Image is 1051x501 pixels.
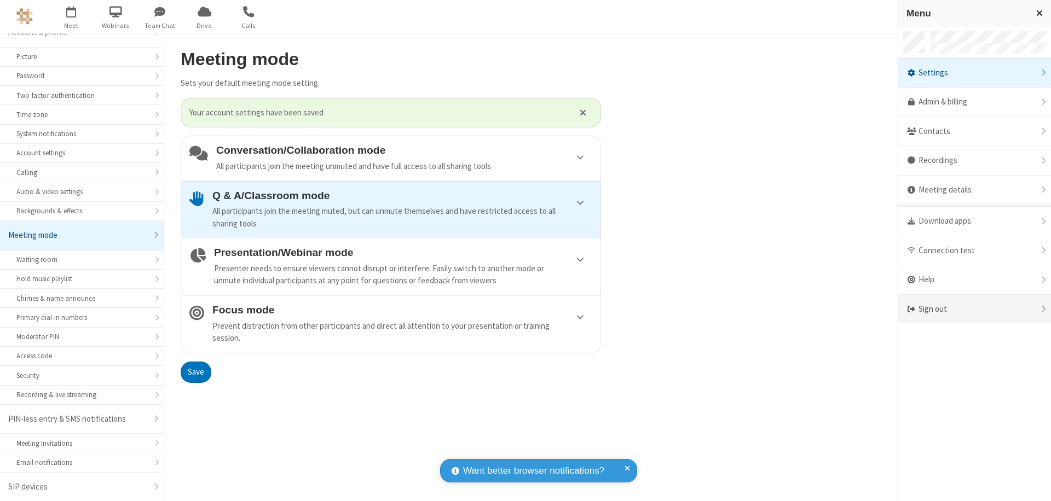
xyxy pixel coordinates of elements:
div: Calling [16,167,147,178]
div: Recording & live streaming [16,389,147,400]
div: Settings [898,59,1051,88]
div: Prevent distraction from other participants and direct all attention to your presentation or trai... [212,320,592,345]
span: Calls [228,21,269,31]
div: Presenter needs to ensure viewers cannot disrupt or interfere. Easily switch to another mode or u... [214,263,592,287]
div: Password [16,71,147,81]
span: Your account settings have been saved [189,107,566,119]
div: All participants join the meeting unmuted and have full access to all sharing tools [216,160,592,173]
div: Security [16,370,147,381]
span: Meet [51,21,92,31]
div: Meeting mode [8,229,147,242]
p: Sets your default meeting mode setting. [181,77,601,90]
button: Close alert [574,104,592,121]
div: Connection test [898,236,1051,266]
div: SIP devices [8,481,147,493]
h4: Conversation/Collaboration mode [216,144,592,156]
div: Access code [16,351,147,361]
div: Two-factor authentication [16,90,147,101]
h4: Q & A/Classroom mode [212,190,592,201]
div: Waiting room [16,254,147,265]
div: All participants join the meeting muted, but can unmute themselves and have restricted access to ... [212,205,592,230]
div: Backgrounds & effects [16,206,147,216]
div: Sign out [898,295,1051,324]
a: Admin & billing [898,88,1051,117]
span: Drive [184,21,225,31]
span: Want better browser notifications? [463,464,604,478]
h4: Presentation/Webinar mode [214,247,592,258]
h2: Meeting mode [181,50,601,69]
div: Account settings [16,148,147,158]
div: Email notifications [16,457,147,468]
span: Webinars [95,21,136,31]
div: Chimes & name announce [16,293,147,304]
div: Meeting Invitations [16,438,147,448]
div: Hold music playlist [16,273,147,284]
div: Time zone [16,109,147,120]
div: Download apps [898,207,1051,236]
div: Meeting details [898,176,1051,205]
h3: Menu [906,8,1026,19]
div: Contacts [898,117,1051,147]
div: Recordings [898,146,1051,176]
div: PIN-less entry & SMS notifications [8,413,147,426]
div: System notifications [16,129,147,139]
div: Moderator PIN [16,331,147,342]
span: Team Chat [140,21,181,31]
button: Save [181,362,211,383]
h4: Focus mode [212,304,592,316]
div: Audio & video settings [16,187,147,197]
div: Picture [16,51,147,62]
div: Help [898,265,1051,295]
div: Primary dial-in numbers [16,312,147,323]
img: QA Selenium DO NOT DELETE OR CHANGE [16,8,33,25]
